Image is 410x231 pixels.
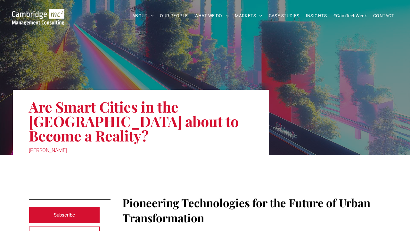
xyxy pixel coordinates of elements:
h1: Are Smart Cities in the [GEOGRAPHIC_DATA] about to Become a Reality? [29,99,253,143]
a: MARKETS [232,11,265,21]
img: Cambridge MC Logo [12,9,64,25]
a: INSIGHTS [303,11,330,21]
a: OUR PEOPLE [157,11,191,21]
a: ABOUT [129,11,157,21]
a: CONTACT [370,11,397,21]
a: WHAT WE DO [191,11,232,21]
span: Pioneering Technologies for the Future of Urban Transformation [122,195,370,225]
a: #CamTechWeek [330,11,370,21]
span: Subscribe [54,207,75,223]
div: [PERSON_NAME] [29,146,253,155]
a: Subscribe [29,207,100,223]
a: CASE STUDIES [266,11,303,21]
